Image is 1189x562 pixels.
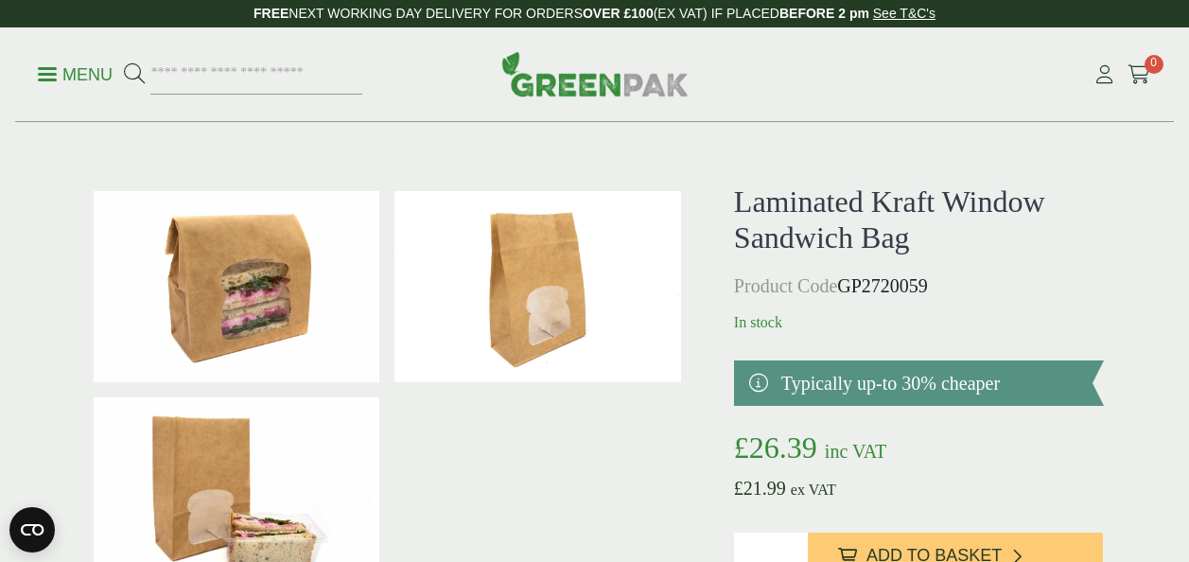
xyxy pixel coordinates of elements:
span: ex VAT [791,482,836,498]
span: inc VAT [825,441,886,462]
span: Product Code [734,275,837,296]
span: £ [734,478,743,499]
strong: OVER £100 [583,6,654,21]
p: GP2720059 [734,272,1104,300]
strong: FREE [254,6,289,21]
bdi: 26.39 [734,430,817,465]
h1: Laminated Kraft Window Sandwich Bag [734,184,1104,256]
strong: BEFORE 2 pm [779,6,869,21]
img: Laminated Kraft Sandwich Bag [94,191,380,382]
span: 0 [1145,55,1163,74]
img: IMG_5985 (Large) [394,191,681,382]
i: My Account [1093,65,1116,84]
a: See T&C's [873,6,935,21]
i: Cart [1128,65,1151,84]
img: GreenPak Supplies [501,51,689,97]
p: In stock [734,311,1104,334]
button: Open CMP widget [9,507,55,553]
a: Menu [38,63,113,82]
a: 0 [1128,61,1151,89]
p: Menu [38,63,113,86]
bdi: 21.99 [734,478,786,499]
span: £ [734,430,749,465]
